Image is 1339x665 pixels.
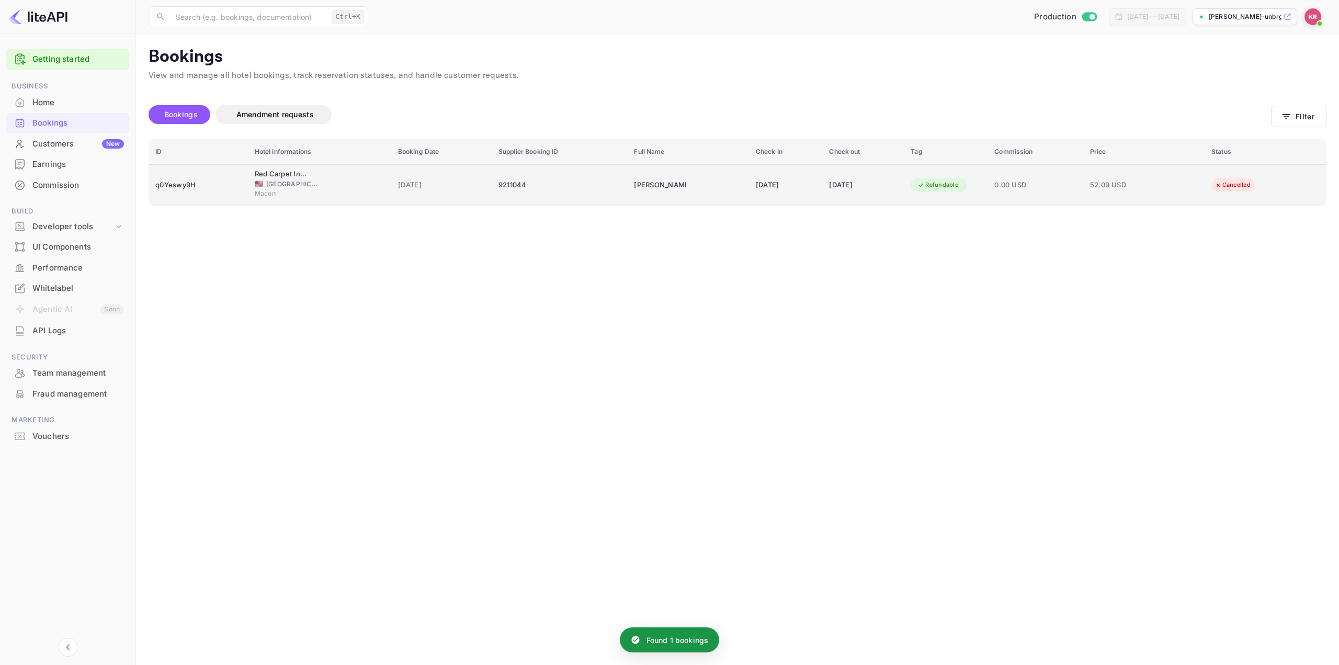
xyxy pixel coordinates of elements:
a: Performance [6,258,129,277]
span: Business [6,81,129,92]
span: Production [1034,11,1076,23]
div: Customers [32,138,124,150]
div: Getting started [6,49,129,70]
div: Commission [32,179,124,191]
div: API Logs [6,321,129,341]
div: Commission [6,175,129,196]
a: API Logs [6,321,129,340]
div: Earnings [32,159,124,171]
a: Bookings [6,113,129,132]
span: Build [6,206,129,217]
div: API Logs [32,325,124,337]
img: Kobus Roux [1304,8,1321,25]
div: Performance [6,258,129,278]
div: Fraud management [32,388,124,400]
div: Whitelabel [32,283,124,295]
div: New [102,139,124,149]
div: Vouchers [32,431,124,443]
a: CustomersNew [6,134,129,153]
div: Vouchers [6,426,129,447]
div: Team management [32,367,124,379]
img: LiteAPI logo [8,8,67,25]
a: UI Components [6,237,129,256]
a: Vouchers [6,426,129,446]
p: [PERSON_NAME]-unbrg.[PERSON_NAME]... [1209,12,1281,21]
div: Performance [32,262,124,274]
div: UI Components [6,237,129,257]
div: Bookings [32,117,124,129]
a: Commission [6,175,129,195]
div: Home [6,93,129,113]
a: Home [6,93,129,112]
div: CustomersNew [6,134,129,154]
div: Ctrl+K [332,10,364,24]
a: Fraud management [6,384,129,403]
div: Fraud management [6,384,129,404]
span: Security [6,352,129,363]
span: Marketing [6,414,129,426]
div: Switch to Sandbox mode [1030,11,1100,23]
input: Search (e.g. bookings, documentation) [169,6,327,27]
div: Team management [6,363,129,384]
div: Bookings [6,113,129,133]
div: Developer tools [6,218,129,236]
div: [DATE] — [DATE] [1127,12,1179,21]
a: Team management [6,363,129,382]
p: Found 1 bookings [646,635,708,646]
a: Getting started [32,53,124,65]
a: Earnings [6,154,129,174]
div: UI Components [32,241,124,253]
a: Whitelabel [6,278,129,298]
div: Developer tools [32,221,114,233]
button: Collapse navigation [59,638,77,657]
div: Earnings [6,154,129,175]
div: Home [32,97,124,109]
div: Whitelabel [6,278,129,299]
